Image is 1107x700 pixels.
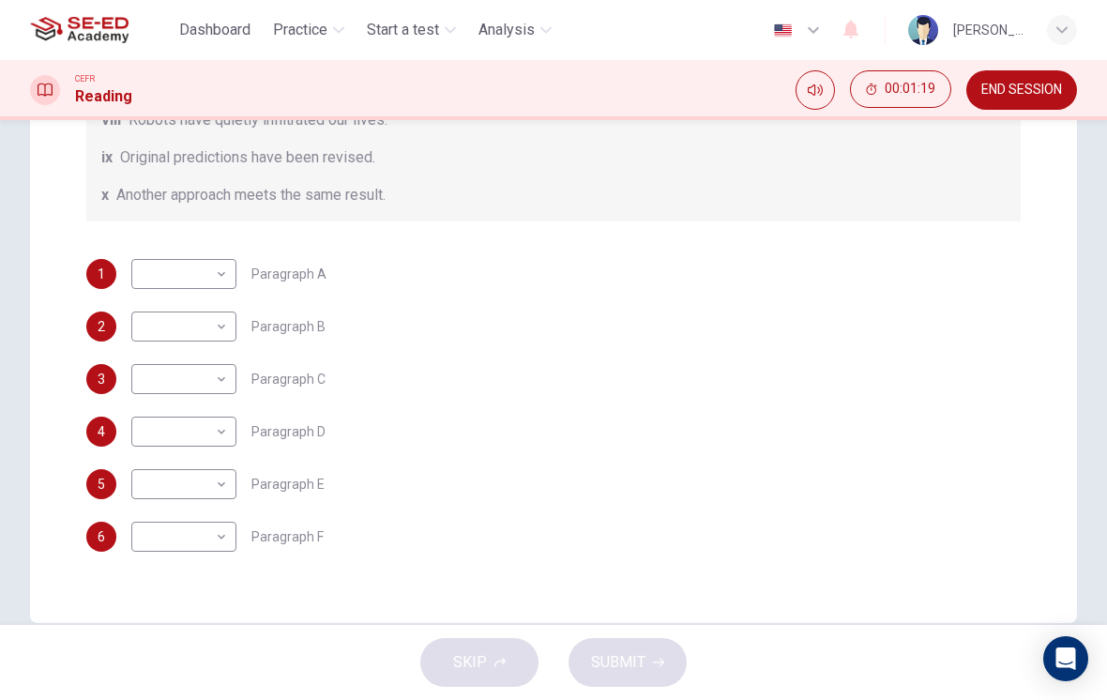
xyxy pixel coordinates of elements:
[251,530,324,543] span: Paragraph F
[771,23,795,38] img: en
[75,85,132,108] h1: Reading
[98,373,105,386] span: 3
[179,19,250,41] span: Dashboard
[30,11,172,49] a: SE-ED Academy logo
[98,478,105,491] span: 5
[98,320,105,333] span: 2
[885,82,935,97] span: 00:01:19
[850,70,951,108] button: 00:01:19
[172,13,258,47] button: Dashboard
[129,109,387,131] span: Robots have quietly infiltrated our lives.
[120,146,375,169] span: Original predictions have been revised.
[75,72,95,85] span: CEFR
[359,13,463,47] button: Start a test
[796,70,835,110] div: Mute
[98,425,105,438] span: 4
[101,184,109,206] span: x
[101,146,113,169] span: ix
[251,425,326,438] span: Paragraph D
[98,267,105,281] span: 1
[478,19,535,41] span: Analysis
[116,184,386,206] span: Another approach meets the same result.
[850,70,951,110] div: Hide
[98,530,105,543] span: 6
[471,13,559,47] button: Analysis
[966,70,1077,110] button: END SESSION
[1043,636,1088,681] div: Open Intercom Messenger
[981,83,1062,98] span: END SESSION
[101,109,121,131] span: viii
[30,11,129,49] img: SE-ED Academy logo
[265,13,352,47] button: Practice
[908,15,938,45] img: Profile picture
[953,19,1024,41] div: [PERSON_NAME]
[251,320,326,333] span: Paragraph B
[273,19,327,41] span: Practice
[367,19,439,41] span: Start a test
[251,267,326,281] span: Paragraph A
[251,373,326,386] span: Paragraph C
[251,478,325,491] span: Paragraph E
